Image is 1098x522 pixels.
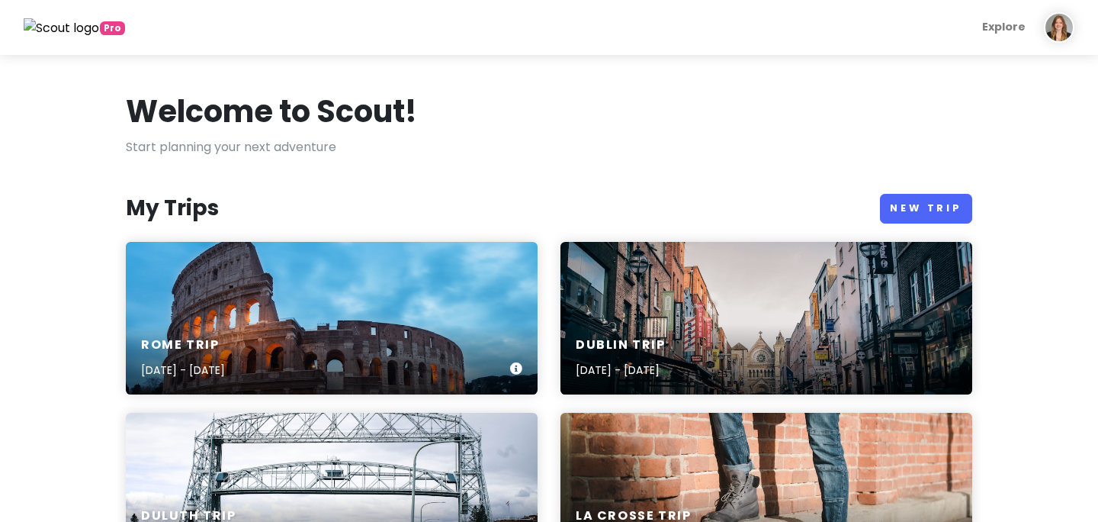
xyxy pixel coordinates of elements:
a: people walking on street heading towards churchDublin Trip[DATE] - [DATE] [560,242,972,395]
h3: My Trips [126,195,219,222]
img: Scout logo [24,18,100,38]
p: [DATE] - [DATE] [576,362,666,379]
a: New Trip [880,194,972,224]
h6: Dublin Trip [576,337,666,353]
p: [DATE] - [DATE] [141,362,225,379]
a: Explore [976,12,1032,42]
h1: Welcome to Scout! [126,92,417,131]
a: Pro [24,18,125,37]
span: greetings, globetrotter [100,21,125,35]
img: User profile [1044,12,1074,43]
p: Start planning your next adventure [126,137,972,157]
a: Colosseum arena photographyRome Trip[DATE] - [DATE] [126,242,538,395]
h6: Rome Trip [141,337,225,353]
